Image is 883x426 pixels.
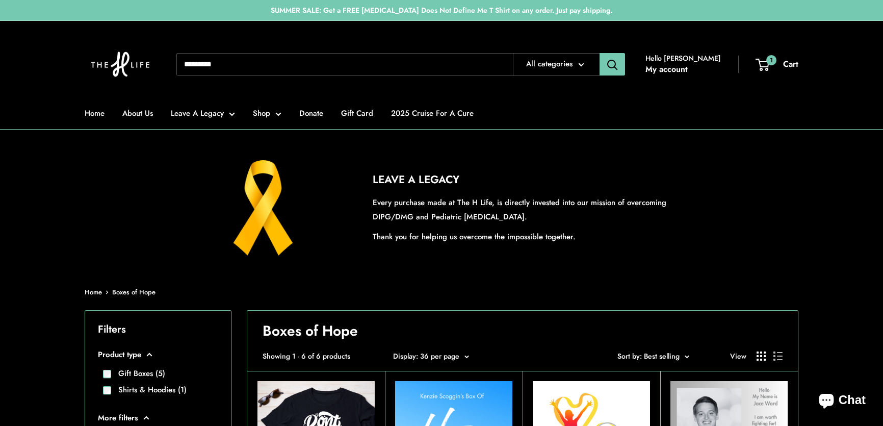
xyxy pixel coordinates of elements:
[757,352,766,361] button: Display products as grid
[810,385,875,418] inbox-online-store-chat: Shopify online store chat
[730,349,746,363] span: View
[391,106,474,120] a: 2025 Cruise For A Cure
[373,195,691,224] p: Every purchase made at The H Life, is directly invested into our mission of overcoming DIPG/DMG a...
[600,53,625,76] button: Search
[373,172,691,188] h2: LEAVE A LEGACY
[393,351,459,361] span: Display: 36 per page
[85,31,156,97] img: The H Life
[171,106,235,120] a: Leave A Legacy
[341,106,373,120] a: Gift Card
[617,349,689,363] button: Sort by: Best selling
[773,352,783,361] button: Display products as list
[111,384,187,396] label: Shirts & Hoodies (1)
[645,62,688,77] a: My account
[85,286,155,298] nav: Breadcrumb
[263,349,350,363] span: Showing 1 - 6 of 6 products
[393,349,469,363] button: Display: 36 per page
[98,320,218,339] p: Filters
[645,52,721,65] span: Hello [PERSON_NAME]
[98,347,218,362] button: Product type
[757,57,798,72] a: 1 Cart
[299,106,323,120] a: Donate
[617,351,680,361] span: Sort by: Best selling
[766,55,776,65] span: 1
[98,411,218,425] button: More filters
[263,321,783,341] h1: Boxes of Hope
[85,287,102,297] a: Home
[122,106,153,120] a: About Us
[85,106,105,120] a: Home
[253,106,281,120] a: Shop
[373,230,691,244] p: Thank you for helping us overcome the impossible together.
[112,287,155,297] a: Boxes of Hope
[176,53,513,76] input: Search...
[783,58,798,70] span: Cart
[111,368,165,380] label: Gift Boxes (5)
